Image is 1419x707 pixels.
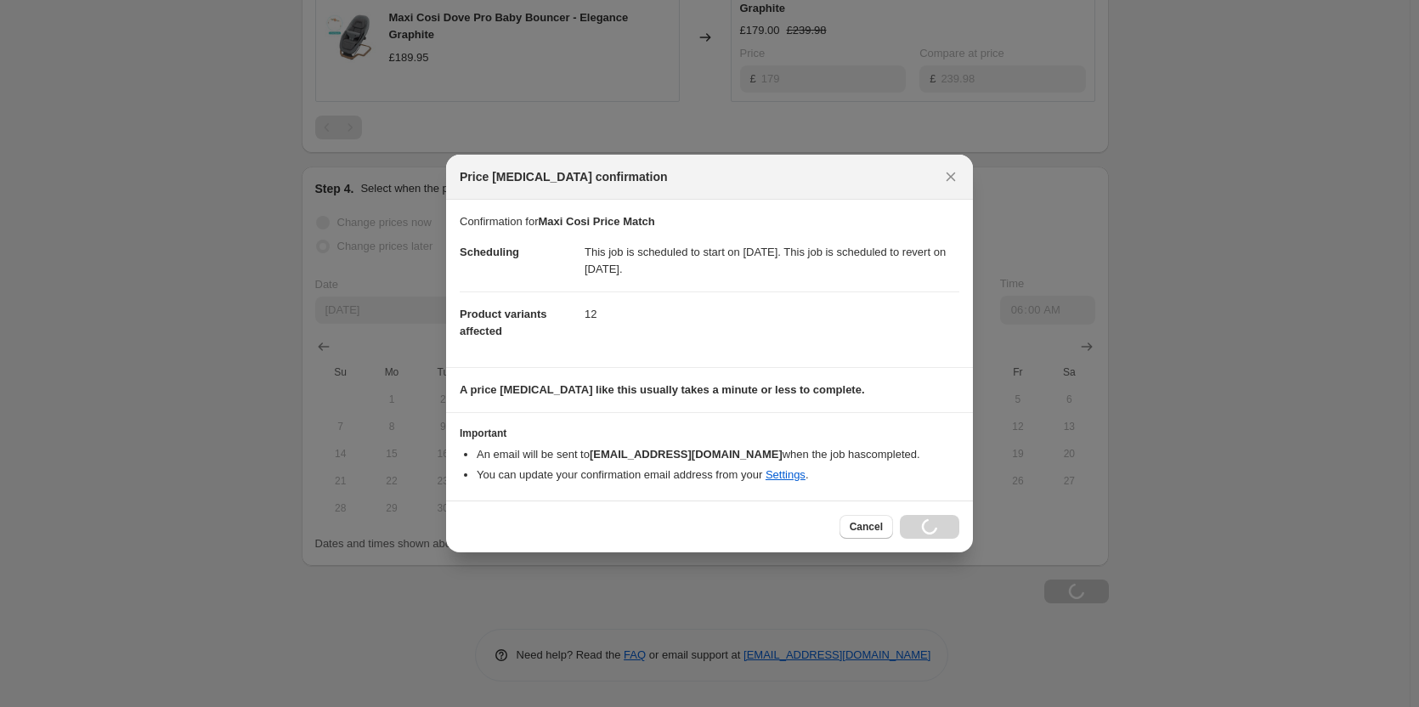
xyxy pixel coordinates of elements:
b: A price [MEDICAL_DATA] like this usually takes a minute or less to complete. [460,383,865,396]
dd: This job is scheduled to start on [DATE]. This job is scheduled to revert on [DATE]. [585,230,959,291]
button: Close [939,165,963,189]
li: An email will be sent to when the job has completed . [477,446,959,463]
h3: Important [460,427,959,440]
span: Cancel [850,520,883,534]
p: Confirmation for [460,213,959,230]
span: Price [MEDICAL_DATA] confirmation [460,168,668,185]
b: [EMAIL_ADDRESS][DOMAIN_NAME] [590,448,783,461]
button: Cancel [840,515,893,539]
b: Maxi Cosi Price Match [538,215,654,228]
dd: 12 [585,291,959,337]
span: Scheduling [460,246,519,258]
a: Settings [766,468,806,481]
span: Product variants affected [460,308,547,337]
li: You can update your confirmation email address from your . [477,467,959,484]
